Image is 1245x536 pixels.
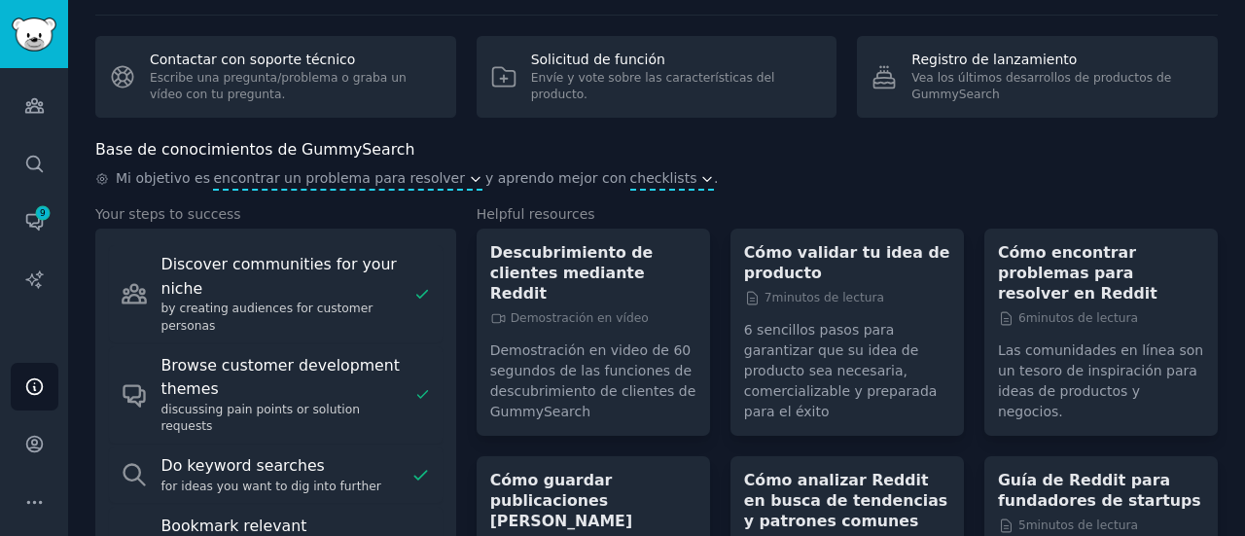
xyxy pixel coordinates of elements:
font: Registro de lanzamiento [911,52,1077,67]
font: minutos de lectura [772,291,884,304]
a: Cómo guardar publicaciones [PERSON_NAME] [490,470,696,531]
a: Cómo analizar Reddit en busca de tendencias y patrones comunes [744,470,950,531]
font: encontrar un problema para resolver [213,170,465,186]
a: Cómo encontrar problemas para resolver en Reddit [998,242,1204,304]
a: Contactar con soporte técnicoEscribe una pregunta/problema o graba un vídeo con tu pregunta. [95,36,456,118]
div: discussing pain points or solution requests [161,402,408,436]
a: Guía de Reddit para fundadores de startups [998,470,1204,511]
font: minutos de lectura [1026,311,1138,325]
span: checklists [630,168,697,189]
font: Guía de Reddit para fundadores de startups [998,471,1201,510]
font: Mi objetivo es [116,170,210,186]
font: y aprendo mejor con [485,170,626,186]
font: 7 [765,291,772,304]
font: 9 [40,208,46,218]
a: Registro de lanzamientoVea los últimos desarrollos de productos de GummySearch [857,36,1218,118]
font: minutos de lectura [1026,518,1138,532]
font: Demostración en video de 60 segundos de las funciones de descubrimiento de clientes de GummySearch [490,342,696,419]
font: Base de conocimientos de GummySearch [95,140,414,159]
img: Logotipo de GummySearch [12,18,56,52]
div: Browse customer development themes [161,354,408,402]
a: Do keyword searchesfor ideas you want to dig into further [109,447,443,503]
div: by creating audiences for customer personas [161,301,407,335]
button: checklists [630,168,714,189]
div: for ideas you want to dig into further [161,479,405,496]
a: Descubrimiento de clientes mediante Reddit [490,242,696,304]
font: Cómo analizar Reddit en busca de tendencias y patrones comunes [744,471,947,530]
font: Cómo validar tu idea de producto [744,243,950,282]
a: Discover communities for your nicheby creating audiences for customer personas [109,245,443,342]
div: Discover communities for your niche [161,253,407,301]
font: Solicitud de función [531,52,665,67]
button: encontrar un problema para resolver [213,168,481,189]
h3: Helpful resources [477,204,1218,225]
font: 5 [1018,518,1026,532]
font: 6 sencillos pasos para garantizar que su idea de producto sea necesaria, comercializable y prepar... [744,322,938,419]
font: . [714,170,718,186]
font: Envíe y vote sobre las características del producto. [531,71,775,102]
h3: Your steps to success [95,204,456,225]
font: Vea los últimos desarrollos de productos de GummySearch [911,71,1171,102]
font: Las comunidades en línea son un tesoro de inspiración para ideas de productos y negocios. [998,342,1203,419]
font: Cómo encontrar problemas para resolver en Reddit [998,243,1157,303]
a: Cómo validar tu idea de producto [744,242,950,283]
font: 6 [1018,311,1026,325]
a: Solicitud de funciónEnvíe y vote sobre las características del producto. [477,36,837,118]
a: Browse customer development themesdiscussing pain points or solution requests [109,346,443,444]
div: Do keyword searches [161,454,405,479]
font: Descubrimiento de clientes mediante Reddit [490,243,654,303]
font: Cómo guardar publicaciones [PERSON_NAME] [490,471,632,530]
a: 9 [11,197,58,245]
font: Demostración en vídeo [511,311,649,325]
